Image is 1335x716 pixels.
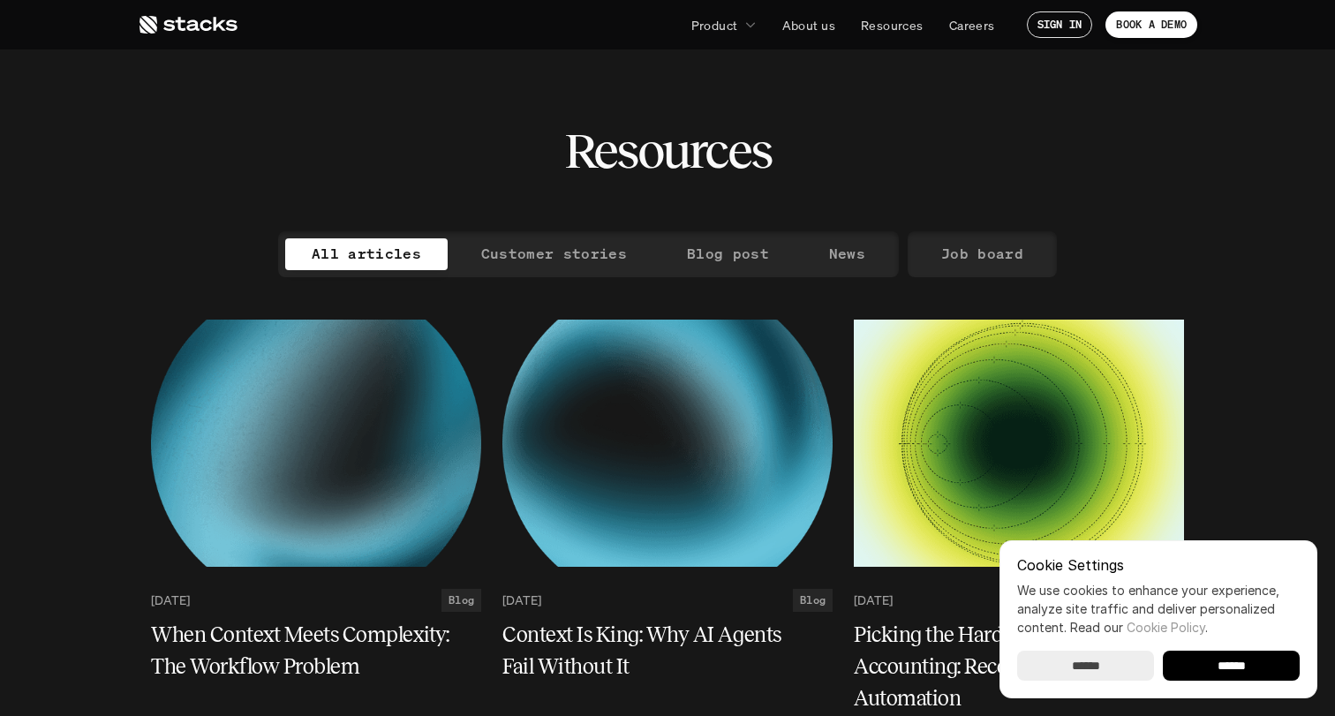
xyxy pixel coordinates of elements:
a: Picking the Hardest Problems in Accounting: Recons and Journal Automation [854,619,1184,714]
p: All articles [312,241,421,267]
p: [DATE] [151,592,190,607]
p: About us [782,16,835,34]
p: We use cookies to enhance your experience, analyze site traffic and deliver personalized content. [1017,581,1300,637]
a: Careers [939,9,1006,41]
a: About us [772,9,846,41]
a: When Context Meets Complexity: The Workflow Problem [151,619,481,682]
a: Job board [915,238,1050,270]
p: Customer stories [481,241,627,267]
a: SIGN IN [1027,11,1093,38]
p: [DATE] [502,592,541,607]
h2: Blog [449,594,474,607]
h5: Picking the Hardest Problems in Accounting: Recons and Journal Automation [854,619,1163,714]
p: Resources [861,16,924,34]
a: All articles [285,238,448,270]
p: Cookie Settings [1017,558,1300,572]
h2: Resources [564,124,772,178]
a: Context Is King: Why AI Agents Fail Without It [502,619,833,682]
p: SIGN IN [1037,19,1082,31]
p: Product [691,16,738,34]
h5: Context Is King: Why AI Agents Fail Without It [502,619,811,682]
a: Blog post [660,238,796,270]
p: [DATE] [854,592,893,607]
a: Cookie Policy [1127,620,1205,635]
a: Privacy Policy [265,79,341,94]
a: Customer stories [455,238,653,270]
p: BOOK A DEMO [1116,19,1187,31]
a: [DATE]Blog [854,589,1184,612]
h5: When Context Meets Complexity: The Workflow Problem [151,619,460,682]
p: Blog post [687,241,769,267]
span: Read our . [1070,620,1208,635]
a: BOOK A DEMO [1105,11,1197,38]
h2: Blog [800,594,826,607]
p: Job board [941,241,1023,267]
a: [DATE]Blog [502,589,833,612]
p: Careers [949,16,995,34]
a: [DATE]Blog [151,589,481,612]
a: Resources [850,9,934,41]
a: News [803,238,892,270]
p: News [829,241,865,267]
